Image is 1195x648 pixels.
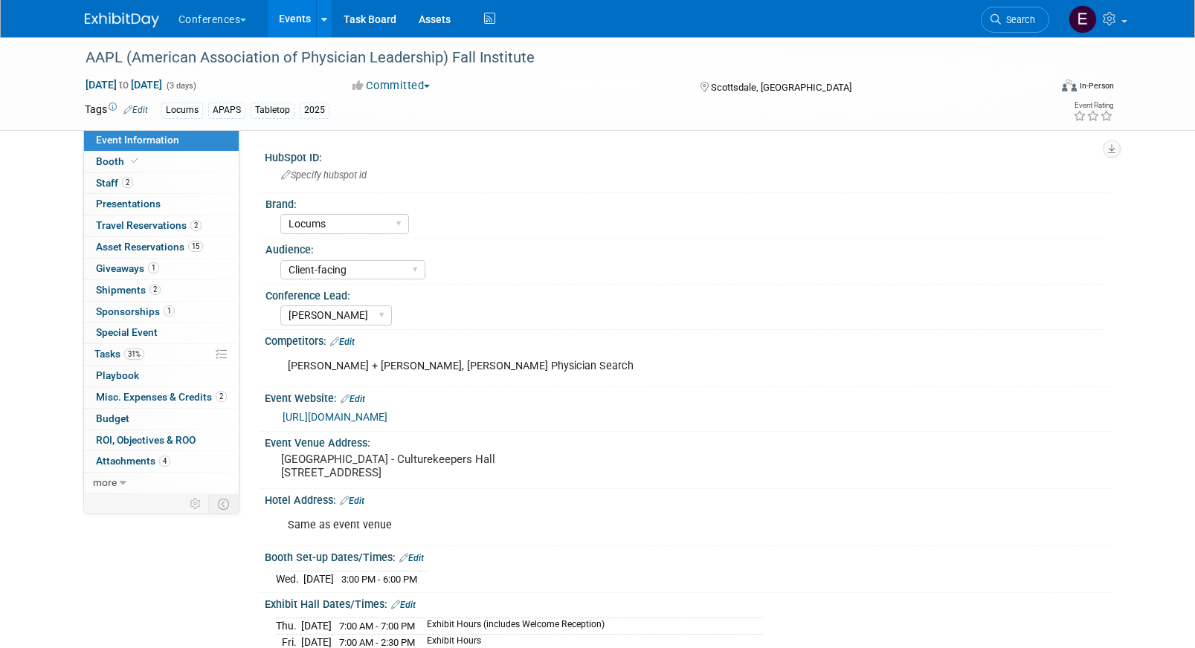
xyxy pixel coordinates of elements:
[96,177,133,189] span: Staff
[96,369,139,381] span: Playbook
[216,391,227,402] span: 2
[84,430,239,451] a: ROI, Objectives & ROO
[1069,5,1097,33] img: Erin Anderson
[96,134,179,146] span: Event Information
[339,621,415,632] span: 7:00 AM - 7:00 PM
[96,219,202,231] span: Travel Reservations
[84,259,239,279] a: Giveaways1
[418,618,763,635] td: Exhibit Hours (includes Welcome Reception)
[265,387,1111,406] div: Event Website:
[341,394,365,404] a: Edit
[85,13,159,27] img: ExhibitDay
[148,262,159,273] span: 1
[183,494,209,513] td: Personalize Event Tab Strip
[84,302,239,323] a: Sponsorships1
[341,574,417,585] span: 3:00 PM - 6:00 PM
[277,351,947,381] div: [PERSON_NAME] + [PERSON_NAME], [PERSON_NAME] Physician Search
[84,344,239,365] a: Tasks31%
[981,7,1049,33] a: Search
[96,326,158,338] span: Special Event
[276,571,303,587] td: Wed.
[208,494,239,513] td: Toggle Event Tabs
[85,102,148,119] td: Tags
[1073,102,1113,109] div: Event Rating
[190,220,202,231] span: 2
[265,593,1111,612] div: Exhibit Hall Dates/Times:
[84,130,239,151] a: Event Information
[347,78,436,94] button: Committed
[301,618,332,635] td: [DATE]
[93,476,117,488] span: more
[117,79,131,91] span: to
[84,409,239,430] a: Budget
[399,553,424,563] a: Edit
[265,546,1111,566] div: Booth Set-up Dates/Times:
[1079,80,1114,91] div: In-Person
[85,78,163,91] span: [DATE] [DATE]
[96,455,170,467] span: Attachments
[340,496,364,506] a: Edit
[84,451,239,472] a: Attachments4
[1001,14,1035,25] span: Search
[131,157,138,165] i: Booth reservation complete
[96,412,129,424] span: Budget
[208,103,245,118] div: APAPS
[84,237,239,258] a: Asset Reservations15
[96,391,227,403] span: Misc. Expenses & Credits
[265,193,1104,212] div: Brand:
[265,432,1111,450] div: Event Venue Address:
[84,152,239,172] a: Booth
[265,489,1111,508] div: Hotel Address:
[84,216,239,236] a: Travel Reservations2
[265,239,1104,257] div: Audience:
[281,169,367,181] span: Specify hubspot id
[962,77,1115,100] div: Event Format
[84,366,239,386] a: Playbook
[124,349,144,360] span: 31%
[283,411,387,423] a: [URL][DOMAIN_NAME]
[94,348,144,360] span: Tasks
[96,262,159,274] span: Giveaways
[84,194,239,215] a: Presentations
[277,511,947,540] div: Same as event venue
[84,387,239,408] a: Misc. Expenses & Credits2
[84,323,239,343] a: Special Event
[159,456,170,467] span: 4
[251,103,294,118] div: Tabletop
[80,45,1027,71] div: AAPL (American Association of Physician Leadership) Fall Institute
[84,473,239,493] a: more
[1062,80,1077,91] img: Format-Inperson.png
[265,285,1104,303] div: Conference Lead:
[391,600,416,610] a: Edit
[96,241,203,253] span: Asset Reservations
[339,637,415,648] span: 7:00 AM - 2:30 PM
[265,146,1111,165] div: HubSpot ID:
[165,81,196,91] span: (3 days)
[96,284,161,296] span: Shipments
[122,177,133,188] span: 2
[711,82,851,93] span: Scottsdale, [GEOGRAPHIC_DATA]
[276,618,301,635] td: Thu.
[96,305,175,317] span: Sponsorships
[164,305,175,317] span: 1
[123,105,148,115] a: Edit
[96,198,161,210] span: Presentations
[303,571,334,587] td: [DATE]
[96,155,141,167] span: Booth
[330,337,355,347] a: Edit
[188,241,203,252] span: 15
[281,453,601,479] pre: [GEOGRAPHIC_DATA] - Culturekeepers Hall [STREET_ADDRESS]
[96,434,196,446] span: ROI, Objectives & ROO
[149,284,161,295] span: 2
[161,103,203,118] div: Locums
[84,173,239,194] a: Staff2
[265,330,1111,349] div: Competitors:
[84,280,239,301] a: Shipments2
[300,103,329,118] div: 2025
